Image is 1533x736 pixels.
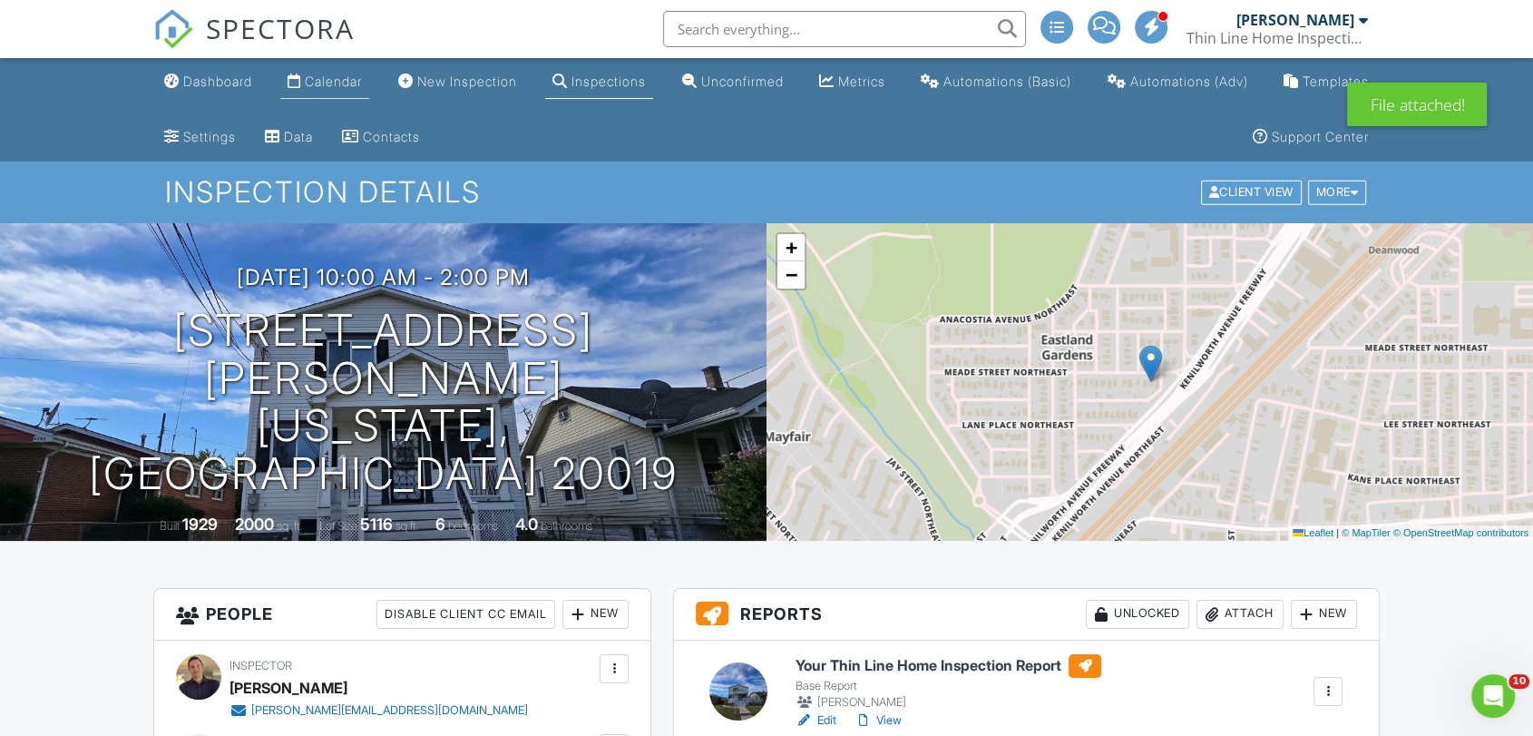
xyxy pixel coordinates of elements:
div: Attach [1196,600,1284,629]
a: Automations (Basic) [913,65,1079,99]
a: View [854,711,902,730]
span: | [1336,527,1339,538]
div: Disable Client CC Email [376,600,555,629]
h3: [DATE] 10:00 am - 2:00 pm [237,265,530,289]
a: [PERSON_NAME][EMAIL_ADDRESS][DOMAIN_NAME] [229,702,528,720]
a: Automations (Advanced) [1100,65,1255,99]
span: Inspector [229,659,292,672]
div: Unlocked [1086,600,1189,629]
a: Unconfirmed [675,65,791,99]
div: New [562,600,629,629]
h3: People [154,589,650,641]
div: Settings [183,129,236,144]
h1: [STREET_ADDRESS][PERSON_NAME] [US_STATE], [GEOGRAPHIC_DATA] 20019 [29,307,737,498]
a: New Inspection [391,65,524,99]
div: Support Center [1272,129,1369,144]
div: Metrics [838,74,885,89]
a: Edit [796,711,836,730]
div: Automations (Adv) [1130,74,1248,89]
h3: Reports [674,589,1379,641]
span: + [786,236,797,259]
div: More [1308,181,1367,205]
a: Dashboard [157,65,259,99]
div: Unconfirmed [701,74,784,89]
div: New Inspection [417,74,517,89]
a: Client View [1199,184,1306,198]
div: [PERSON_NAME] [229,674,347,702]
span: 10 [1509,674,1529,689]
div: Thin Line Home Inspections [1186,29,1368,47]
div: Client View [1201,181,1302,205]
a: Your Thin Line Home Inspection Report Base Report [PERSON_NAME] [796,654,1101,712]
div: 5116 [360,515,393,534]
a: Inspections [545,65,653,99]
span: sq.ft. [395,519,418,533]
img: Marker [1139,345,1162,382]
a: Zoom out [777,261,805,289]
a: © MapTiler [1342,527,1391,538]
div: Inspections [571,74,646,89]
div: Templates [1303,74,1369,89]
div: Data [284,129,313,144]
iframe: Intercom live chat [1471,674,1515,718]
div: Base Report [796,679,1101,693]
span: sq. ft. [277,519,302,533]
div: 1929 [182,515,218,534]
div: [PERSON_NAME][EMAIL_ADDRESS][DOMAIN_NAME] [251,703,528,718]
div: [PERSON_NAME] [796,693,1101,711]
a: Calendar [280,65,369,99]
a: © OpenStreetMap contributors [1393,527,1528,538]
div: Calendar [305,74,362,89]
h6: Your Thin Line Home Inspection Report [796,654,1101,678]
div: Automations (Basic) [943,74,1071,89]
span: bathrooms [541,519,592,533]
div: File attached! [1347,83,1487,126]
a: Zoom in [777,234,805,261]
div: Contacts [363,129,420,144]
span: SPECTORA [206,9,355,47]
div: 2000 [235,515,274,534]
span: bedrooms [448,519,498,533]
div: 4.0 [515,515,538,534]
div: [PERSON_NAME] [1236,11,1354,29]
a: Metrics [812,65,893,99]
a: Templates [1276,65,1376,99]
span: Lot Size [319,519,357,533]
a: SPECTORA [153,25,355,63]
span: − [786,263,797,286]
h1: Inspection Details [165,176,1368,208]
img: The Best Home Inspection Software - Spectora [153,9,193,49]
input: Search everything... [663,11,1026,47]
a: Support Center [1245,121,1376,154]
div: New [1291,600,1357,629]
div: Dashboard [183,74,252,89]
a: Leaflet [1293,527,1333,538]
a: Data [258,121,320,154]
div: 6 [435,515,445,534]
a: Contacts [335,121,427,154]
a: Settings [157,121,243,154]
span: Built [160,519,180,533]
